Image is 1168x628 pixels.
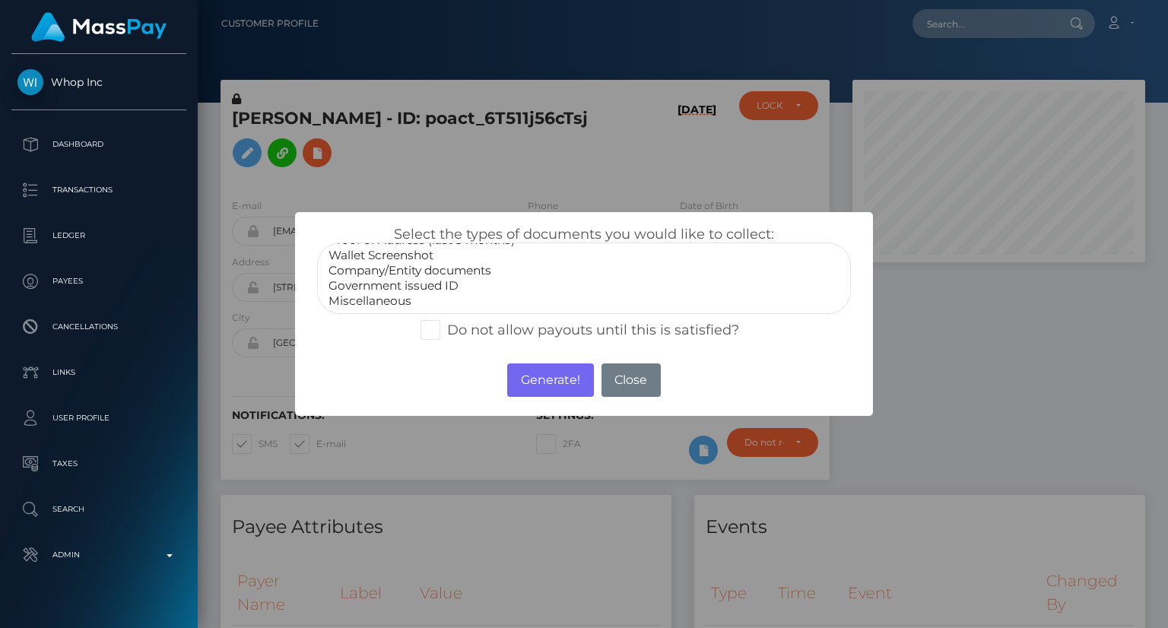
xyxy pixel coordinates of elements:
[17,407,180,430] p: User Profile
[31,12,167,42] img: MassPay Logo
[327,293,841,309] option: Miscellaneous
[17,544,180,566] p: Admin
[306,226,862,314] div: Select the types of documents you would like to collect:
[17,452,180,475] p: Taxes
[327,278,841,293] option: Government issued ID
[317,243,851,314] select: <
[327,263,841,278] option: Company/Entity documents
[17,316,180,338] p: Cancellations
[17,179,180,201] p: Transactions
[17,270,180,293] p: Payees
[17,69,43,95] img: Whop Inc
[327,248,841,263] option: Wallet Screenshot
[507,363,593,397] button: Generate!
[17,133,180,156] p: Dashboard
[17,498,180,521] p: Search
[421,320,739,340] label: Do not allow payouts until this is satisfied?
[17,224,180,247] p: Ledger
[17,361,180,384] p: Links
[11,75,186,89] span: Whop Inc
[601,363,661,397] button: Close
